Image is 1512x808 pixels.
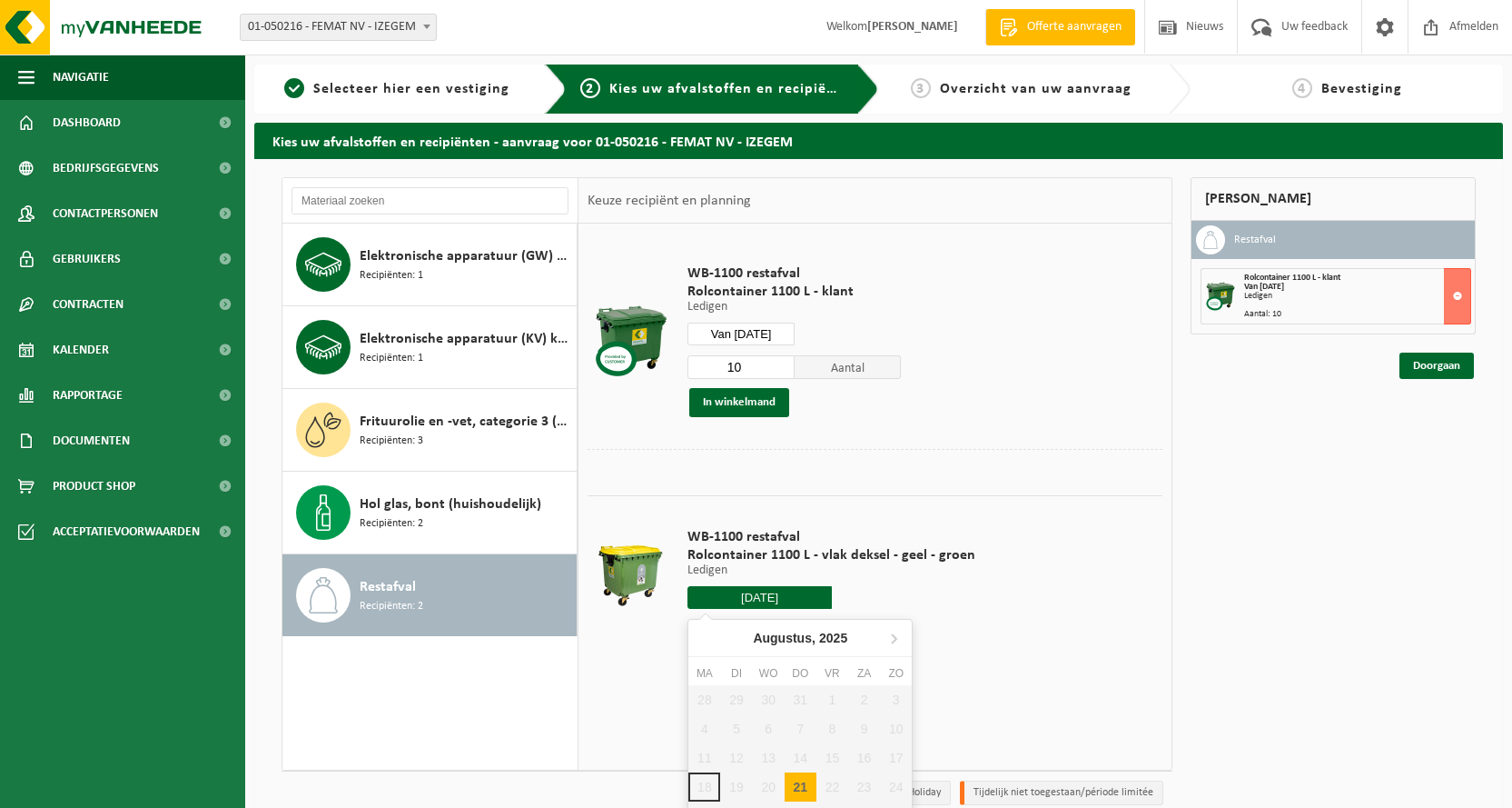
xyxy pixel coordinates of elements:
[282,306,578,389] button: Elektronische apparatuur (KV) koelvries (huishoudelijk) Recipiënten: 1
[911,78,931,98] span: 3
[687,301,901,314] p: Ledigen
[689,388,789,417] button: In winkelmand
[687,564,975,577] p: Ledigen
[254,123,1503,158] h2: Kies uw afvalstoffen en recipiënten - aanvraag voor 01-050216 - FEMAT NV - IZEGEM
[746,623,855,653] div: Augustus,
[360,576,416,598] span: Restafval
[687,264,901,283] span: WB-1100 restafval
[360,433,423,450] span: Recipiënten: 3
[313,82,509,96] span: Selecteer hier een vestiging
[1244,292,1470,301] div: Ledigen
[282,224,578,306] button: Elektronische apparatuur (GW) groot wit (huishoudelijk) Recipiënten: 1
[241,15,436,40] span: 01-050216 - FEMAT NV - IZEGEM
[360,598,423,615] span: Recipiënten: 2
[360,245,572,267] span: Elektronische apparatuur (GW) groot wit (huishoudelijk)
[292,187,568,214] input: Materiaal zoeken
[687,528,975,546] span: WB-1100 restafval
[609,82,859,96] span: Kies uw afvalstoffen en recipiënten
[867,20,958,34] strong: [PERSON_NAME]
[578,178,760,224] div: Keuze recipiënt en planning
[360,328,572,350] span: Elektronische apparatuur (KV) koelvries (huishoudelijk)
[688,664,720,683] div: ma
[263,78,530,100] a: 1Selecteer hier een vestiging
[753,664,785,683] div: wo
[1399,353,1474,379] a: Doorgaan
[687,283,901,301] span: Rolcontainer 1100 L - klant
[360,350,423,367] span: Recipiënten: 1
[960,781,1163,805] li: Tijdelijk niet toegestaan/période limitée
[848,664,880,683] div: za
[53,464,135,509] span: Product Shop
[880,664,912,683] div: zo
[795,355,902,379] span: Aantal
[53,100,121,145] span: Dashboard
[1321,82,1402,96] span: Bevestiging
[1292,78,1312,98] span: 4
[1191,177,1476,221] div: [PERSON_NAME]
[894,781,951,805] li: Holiday
[282,389,578,472] button: Frituurolie en -vet, categorie 3 (huishoudelijk) (ongeschikt voor vergisting) Recipiënten: 3
[1244,282,1284,292] strong: Van [DATE]
[1234,225,1276,254] h3: Restafval
[985,9,1135,45] a: Offerte aanvragen
[240,14,437,41] span: 01-050216 - FEMAT NV - IZEGEM
[282,472,578,554] button: Hol glas, bont (huishoudelijk) Recipiënten: 2
[53,509,200,554] span: Acceptatievoorwaarden
[720,664,752,683] div: di
[282,554,578,636] button: Restafval Recipiënten: 2
[53,373,123,418] span: Rapportage
[53,145,159,191] span: Bedrijfsgegevens
[53,418,130,464] span: Documenten
[940,82,1132,96] span: Overzicht van uw aanvraag
[1244,310,1470,319] div: Aantal: 10
[53,55,109,100] span: Navigatie
[53,282,124,327] span: Contracten
[785,773,816,802] div: 21
[53,327,109,373] span: Kalender
[360,494,541,515] span: Hol glas, bont (huishoudelijk)
[1023,18,1126,36] span: Offerte aanvragen
[816,664,848,683] div: vr
[284,78,304,98] span: 1
[687,546,975,564] span: Rolcontainer 1100 L - vlak deksel - geel - groen
[819,632,847,644] i: 2025
[53,236,121,282] span: Gebruikers
[687,586,832,609] input: Selecteer datum
[360,515,423,533] span: Recipiënten: 2
[785,664,816,683] div: do
[360,267,423,284] span: Recipiënten: 1
[360,411,572,433] span: Frituurolie en -vet, categorie 3 (huishoudelijk) (ongeschikt voor vergisting)
[1244,273,1340,283] span: Rolcontainer 1100 L - klant
[580,78,600,98] span: 2
[687,323,795,345] input: Selecteer datum
[53,191,158,236] span: Contactpersonen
